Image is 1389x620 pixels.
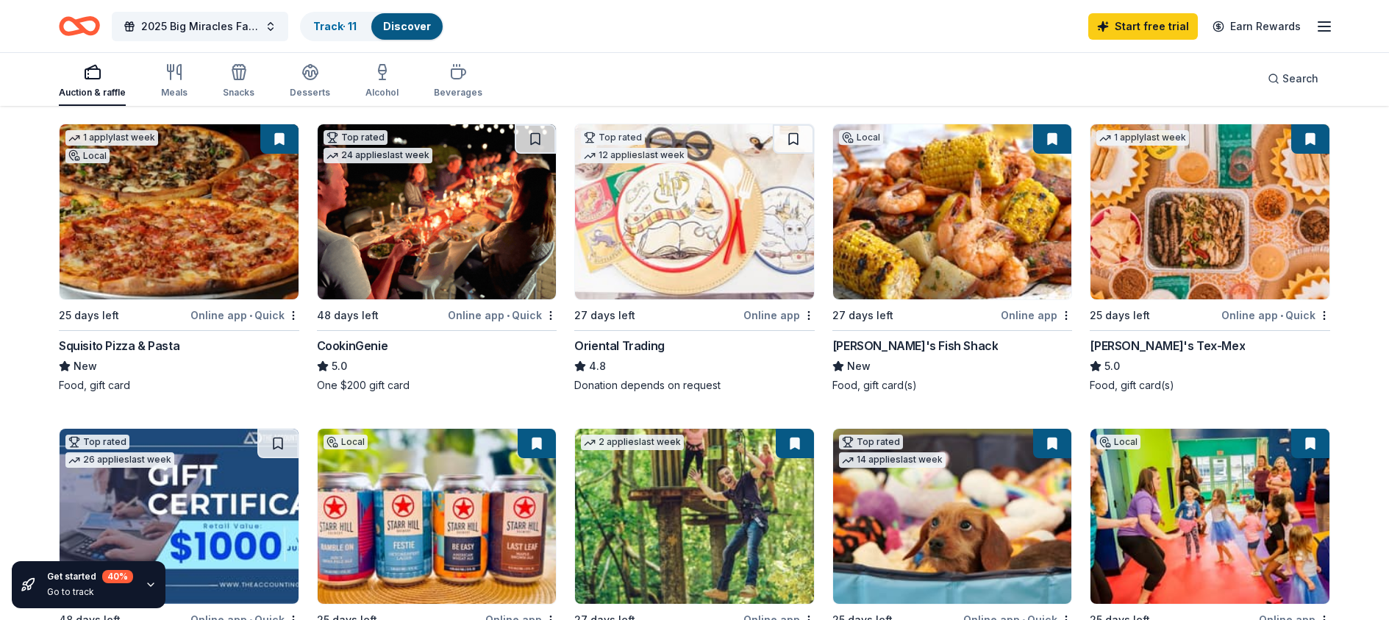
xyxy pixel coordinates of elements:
a: Image for Chuy's Tex-Mex1 applylast week25 days leftOnline app•Quick[PERSON_NAME]'s Tex-Mex5.0Foo... [1090,124,1330,393]
div: Snacks [223,87,254,99]
div: 14 applies last week [839,452,946,468]
div: 40 % [102,570,133,583]
div: 27 days left [832,307,893,324]
div: Food, gift card(s) [1090,378,1330,393]
img: Image for CookinGenie [318,124,557,299]
div: Squisito Pizza & Pasta [59,337,179,354]
span: • [507,310,510,321]
a: Discover [383,20,431,32]
div: Go to track [47,586,133,598]
a: Image for Squisito Pizza & Pasta1 applylast weekLocal25 days leftOnline app•QuickSquisito Pizza &... [59,124,299,393]
div: 24 applies last week [324,148,432,163]
div: Desserts [290,87,330,99]
div: Top rated [839,435,903,449]
img: Image for Oriental Trading [575,124,814,299]
div: Beverages [434,87,482,99]
div: Donation depends on request [574,378,815,393]
button: Desserts [290,57,330,106]
div: Online app [743,306,815,324]
div: Get started [47,570,133,583]
div: 25 days left [1090,307,1150,324]
div: CookinGenie [317,337,388,354]
div: Auction & raffle [59,87,126,99]
span: 4.8 [589,357,606,375]
div: Online app Quick [448,306,557,324]
button: Search [1256,64,1330,93]
div: Local [65,149,110,163]
button: Alcohol [365,57,399,106]
span: 5.0 [1104,357,1120,375]
button: Track· 11Discover [300,12,444,41]
button: Beverages [434,57,482,106]
div: 26 applies last week [65,452,174,468]
div: Top rated [65,435,129,449]
div: Local [324,435,368,449]
div: 1 apply last week [1096,130,1189,146]
div: Oriental Trading [574,337,665,354]
a: Start free trial [1088,13,1198,40]
img: Image for Chuy's Tex-Mex [1090,124,1329,299]
span: 5.0 [332,357,347,375]
div: Local [1096,435,1140,449]
div: Top rated [324,130,388,145]
div: Meals [161,87,188,99]
div: Online app Quick [190,306,299,324]
button: 2025 Big Miracles Fall Auction [112,12,288,41]
img: Image for Ford's Fish Shack [833,124,1072,299]
div: Online app Quick [1221,306,1330,324]
div: Top rated [581,130,645,145]
img: Image for Starr Hill Brewery [318,429,557,604]
a: Image for CookinGenieTop rated24 applieslast week48 days leftOnline app•QuickCookinGenie5.0One $2... [317,124,557,393]
div: 2 applies last week [581,435,684,450]
div: 25 days left [59,307,119,324]
img: Image for BarkBox [833,429,1072,604]
div: [PERSON_NAME]'s Tex-Mex [1090,337,1245,354]
div: 12 applies last week [581,148,688,163]
span: 2025 Big Miracles Fall Auction [141,18,259,35]
span: New [74,357,97,375]
div: Food, gift card(s) [832,378,1073,393]
div: 27 days left [574,307,635,324]
a: Earn Rewards [1204,13,1310,40]
div: One $200 gift card [317,378,557,393]
span: • [249,310,252,321]
span: Search [1282,70,1318,88]
span: New [847,357,871,375]
a: Home [59,9,100,43]
a: Image for Oriental TradingTop rated12 applieslast week27 days leftOnline appOriental Trading4.8Do... [574,124,815,393]
div: Food, gift card [59,378,299,393]
div: [PERSON_NAME]'s Fish Shack [832,337,999,354]
div: Local [839,130,883,145]
a: Image for Ford's Fish ShackLocal27 days leftOnline app[PERSON_NAME]'s Fish ShackNewFood, gift car... [832,124,1073,393]
button: Snacks [223,57,254,106]
div: Alcohol [365,87,399,99]
button: Auction & raffle [59,57,126,106]
div: 1 apply last week [65,130,158,146]
button: Meals [161,57,188,106]
div: 48 days left [317,307,379,324]
img: Image for The Accounting Doctor [60,429,299,604]
span: • [1280,310,1283,321]
div: Online app [1001,306,1072,324]
img: Image for Squisito Pizza & Pasta [60,124,299,299]
a: Track· 11 [313,20,357,32]
img: Image for Romp n’ Roll (Fairfax) [1090,429,1329,604]
img: Image for Go Ape [575,429,814,604]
